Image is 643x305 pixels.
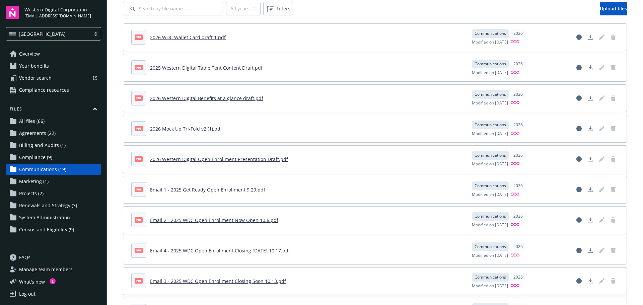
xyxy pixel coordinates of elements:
[265,3,292,14] span: Filters
[50,278,56,284] div: 1
[608,245,619,256] span: Delete document
[510,121,526,129] div: 2026
[472,70,508,76] span: Modified on [DATE]
[472,39,508,46] span: Modified on [DATE]
[19,61,49,71] span: Your benefits
[585,154,596,164] a: Download document
[150,126,222,132] a: 2026 Mock Up Tri-Fold v2 (1).pdf
[6,176,101,187] a: Marketing (1)
[600,5,627,12] span: Upload files
[6,200,101,211] a: Renewals and Strategy (3)
[19,85,69,95] span: Compliance resources
[6,164,101,175] a: Communications (19)
[263,2,293,15] button: Filters
[24,6,91,13] span: Western Digital Corporation
[596,62,607,73] span: Edit document
[472,283,508,289] span: Modified on [DATE]
[596,215,607,225] span: Edit document
[9,30,87,37] span: [GEOGRAPHIC_DATA]
[608,276,619,286] a: Delete document
[585,123,596,134] a: Download document
[585,93,596,103] a: Download document
[472,100,508,106] span: Modified on [DATE]
[585,245,596,256] a: Download document
[475,152,506,158] span: Communications
[585,215,596,225] a: Download document
[608,93,619,103] span: Delete document
[19,212,70,223] span: System Administration
[6,224,101,235] a: Census and Eligibility (9)
[596,154,607,164] a: Edit document
[19,73,52,83] span: Vendor search
[608,62,619,73] span: Delete document
[608,123,619,134] span: Delete document
[574,62,584,73] a: View file details
[6,140,101,151] a: Billing and Audits (1)
[6,6,19,19] img: navigator-logo.svg
[472,222,508,228] span: Modified on [DATE]
[475,274,506,280] span: Communications
[510,273,526,282] div: 2026
[19,264,73,275] span: Manage team members
[574,276,584,286] a: View file details
[608,32,619,43] span: Delete document
[19,152,52,163] span: Compliance (9)
[472,131,508,137] span: Modified on [DATE]
[574,215,584,225] a: View file details
[574,245,584,256] a: View file details
[596,32,607,43] span: Edit document
[475,61,506,67] span: Communications
[475,183,506,189] span: Communications
[600,2,627,15] a: Upload files
[596,184,607,195] span: Edit document
[608,184,619,195] span: Delete document
[6,85,101,95] a: Compliance resources
[608,154,619,164] span: Delete document
[6,152,101,163] a: Compliance (9)
[150,65,263,71] a: 2025 Western Digital Table Tent Content Draft.pdf
[6,61,101,71] a: Your benefits
[510,212,526,221] div: 2026
[475,30,506,36] span: Communications
[135,95,143,100] span: pdf
[596,245,607,256] span: Edit document
[472,252,508,259] span: Modified on [DATE]
[6,128,101,139] a: Agreements (22)
[585,62,596,73] a: Download document
[6,73,101,83] a: Vendor search
[6,49,101,59] a: Overview
[585,184,596,195] a: Download document
[150,34,226,41] a: 2026 WDC Wallet Card draft 1.pdf
[6,278,56,285] button: What's new1
[19,278,45,285] span: What ' s new
[6,264,101,275] a: Manage team members
[19,140,66,151] span: Billing and Audits (1)
[510,60,526,68] div: 2026
[6,252,101,263] a: FAQs
[19,224,74,235] span: Census and Eligibility (9)
[574,93,584,103] a: View file details
[150,95,263,101] a: 2026 Western Digital Benefits at a glance draft.pdf
[6,106,101,115] button: Files
[19,200,77,211] span: Renewals and Strategy (3)
[135,187,143,192] span: pdf
[19,30,66,37] span: [GEOGRAPHIC_DATA]
[475,213,506,219] span: Communications
[574,184,584,195] a: View file details
[6,188,101,199] a: Projects (2)
[596,93,607,103] a: Edit document
[19,128,56,139] span: Agreements (22)
[150,217,278,223] a: Email 2 - 2025 WDC Open Enrollment Now Open 10.6.pdf
[596,276,607,286] a: Edit document
[135,248,143,253] span: pdf
[135,126,143,131] span: pdf
[585,276,596,286] a: Download document
[510,90,526,99] div: 2026
[475,244,506,250] span: Communications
